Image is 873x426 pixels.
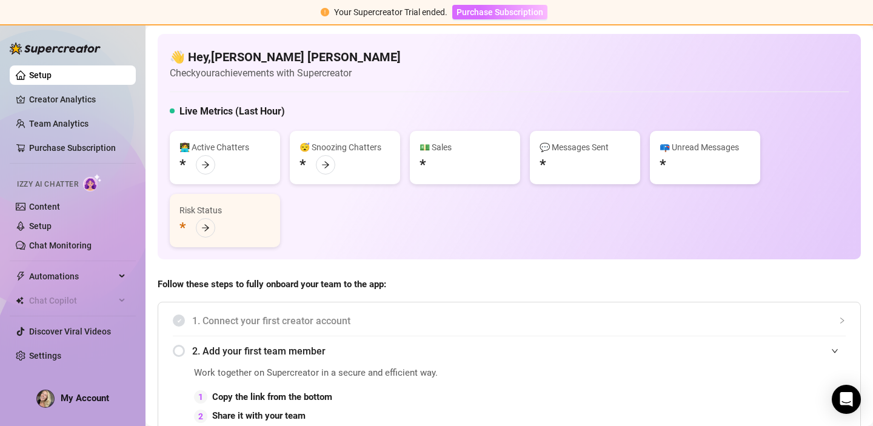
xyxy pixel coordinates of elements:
span: arrow-right [201,224,210,232]
a: Setup [29,70,52,80]
div: 👩‍💻 Active Chatters [179,141,270,154]
article: Check your achievements with Supercreator [170,65,401,81]
div: Risk Status [179,204,270,217]
strong: Follow these steps to fully onboard your team to the app: [158,279,386,290]
div: 😴 Snoozing Chatters [299,141,390,154]
span: arrow-right [201,161,210,169]
h4: 👋 Hey, [PERSON_NAME] [PERSON_NAME] [170,48,401,65]
img: Chat Copilot [16,296,24,305]
a: Purchase Subscription [29,143,116,153]
a: Team Analytics [29,119,89,128]
a: Creator Analytics [29,90,126,109]
strong: Copy the link from the bottom [212,391,332,402]
span: thunderbolt [16,271,25,281]
div: 1. Connect your first creator account [173,306,846,336]
div: 1 [194,390,207,404]
div: 💬 Messages Sent [540,141,630,154]
span: 2. Add your first team member [192,344,846,359]
span: Work together on Supercreator in a secure and efficient way. [194,366,573,381]
img: logo-BBDzfeDw.svg [10,42,101,55]
button: Purchase Subscription [452,5,547,19]
div: 2. Add your first team member [173,336,846,366]
span: Chat Copilot [29,291,115,310]
span: exclamation-circle [321,8,329,16]
span: expanded [831,347,838,354]
img: ACg8ocIzFOI9UdqiaUNbV424D0zpbm8hv3aycHT4neWgAE2Ws3T5Gic0=s96-c [37,390,54,407]
div: 2 [194,410,207,423]
a: Settings [29,351,61,361]
span: Automations [29,267,115,286]
a: Discover Viral Videos [29,327,111,336]
div: Open Intercom Messenger [832,385,861,414]
span: Purchase Subscription [457,7,543,17]
div: 📪 Unread Messages [660,141,751,154]
span: 1. Connect your first creator account [192,313,846,328]
a: Chat Monitoring [29,241,92,250]
a: Setup [29,221,52,231]
a: Purchase Subscription [452,7,547,17]
div: 💵 Sales [420,141,510,154]
h5: Live Metrics (Last Hour) [179,104,285,119]
img: AI Chatter [83,174,102,191]
span: arrow-right [321,161,330,169]
span: My Account [61,393,109,404]
span: collapsed [838,317,846,324]
strong: Share it with your team [212,410,306,421]
a: Content [29,202,60,211]
span: Izzy AI Chatter [17,179,78,190]
span: Your Supercreator Trial ended. [334,7,447,17]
